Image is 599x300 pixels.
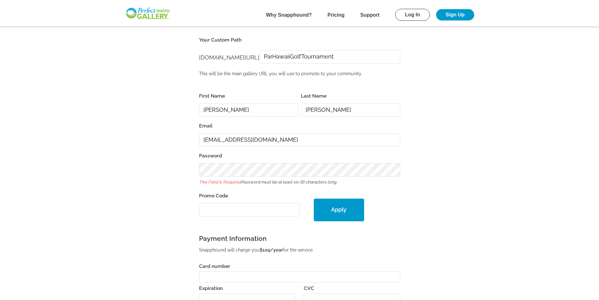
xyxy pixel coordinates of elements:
a: Pricing [328,12,345,18]
label: CVC [304,282,314,291]
small: Snapphound will charge you for the service. [199,247,313,252]
label: Promo Code [199,191,300,200]
small: This will be the main gallery URL you will use to promote to your community. [199,71,362,76]
h3: Payment Information [199,233,400,245]
a: Why Snapphound? [266,12,312,18]
iframe: Secure card number input frame [203,275,396,280]
label: Your Custom Path [199,36,400,44]
img: Snapphound Logo [125,7,170,20]
label: Last Name [301,92,400,100]
label: Email [199,122,400,130]
i: Password must be at least six (6) characters long. [241,179,337,184]
span: This field is required [199,179,241,184]
a: Support [360,12,380,18]
button: Apply [314,199,364,221]
label: Password [199,151,400,160]
span: [DOMAIN_NAME][URL] [199,54,259,61]
a: Log In [395,9,430,21]
label: First Name [199,92,298,100]
a: Sign Up [436,9,474,20]
b: $109/year [260,247,283,252]
label: Card number [199,260,230,269]
label: Expiration [199,282,223,291]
